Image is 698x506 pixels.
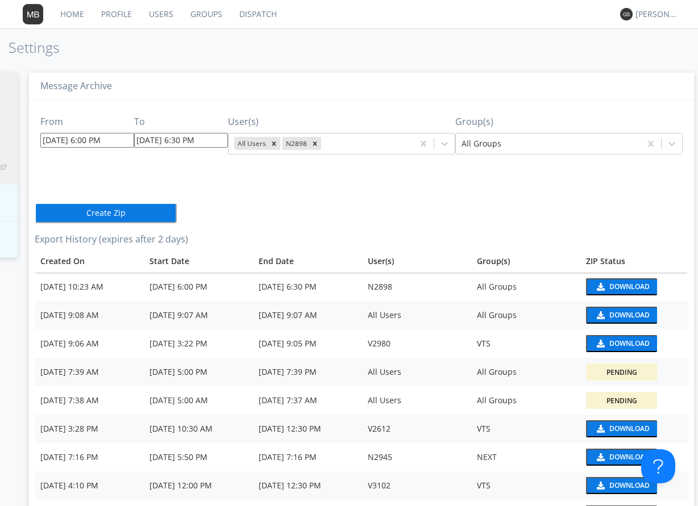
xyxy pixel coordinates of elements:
[253,250,362,273] th: Toggle SortBy
[268,137,280,150] div: Remove All Users
[580,250,688,273] th: Toggle SortBy
[609,340,650,347] div: Download
[40,451,138,463] div: [DATE] 7:16 PM
[609,312,650,319] div: Download
[609,425,650,432] div: Download
[282,137,309,150] div: N2898
[477,281,575,292] div: All Groups
[362,250,471,273] th: User(s)
[259,338,356,349] div: [DATE] 9:05 PM
[586,307,657,324] button: Download
[635,9,678,20] div: [PERSON_NAME]
[586,477,657,494] button: Download
[368,451,466,463] div: N2945
[259,310,356,321] div: [DATE] 9:07 AM
[368,310,466,321] div: All Users
[368,395,466,406] div: All Users
[595,482,605,490] img: download media button
[35,250,144,273] th: Toggle SortBy
[368,281,466,292] div: N2898
[40,310,138,321] div: [DATE] 9:08 AM
[641,449,675,483] iframe: Toggle Customer Support
[586,420,683,437] a: download media buttonDownload
[40,423,138,434] div: [DATE] 3:28 PM
[586,449,657,466] button: Download
[144,250,253,273] th: Toggle SortBy
[149,480,247,491] div: [DATE] 12:00 PM
[40,480,138,491] div: [DATE] 4:10 PM
[259,480,356,491] div: [DATE] 12:30 PM
[477,423,575,434] div: VTS
[477,480,575,491] div: VTS
[620,8,633,20] img: 373638.png
[606,396,637,405] div: Pending
[595,311,605,319] img: download media button
[606,367,637,377] div: Pending
[40,366,138,378] div: [DATE] 7:39 AM
[368,423,466,434] div: V2612
[234,137,268,150] div: All Users
[477,395,575,406] div: All Groups
[228,117,455,127] h3: User(s)
[609,482,650,489] div: Download
[586,335,683,352] a: download media buttonDownload
[586,307,683,324] a: download media buttonDownload
[149,281,247,292] div: [DATE] 6:00 PM
[40,117,134,127] h3: From
[149,338,247,349] div: [DATE] 3:22 PM
[477,310,575,321] div: All Groups
[586,335,657,352] button: Download
[149,310,247,321] div: [DATE] 9:07 AM
[40,338,138,349] div: [DATE] 9:06 AM
[455,117,683,127] h3: Group(s)
[586,278,683,295] a: download media buttonDownload
[368,366,466,378] div: All Users
[586,420,657,437] button: Download
[40,81,683,91] h3: Message Archive
[259,366,356,378] div: [DATE] 7:39 PM
[40,395,138,406] div: [DATE] 7:38 AM
[149,366,247,378] div: [DATE] 5:00 PM
[586,449,683,466] a: download media buttonDownload
[586,477,683,494] a: download media buttonDownload
[149,395,247,406] div: [DATE] 5:00 AM
[259,281,356,292] div: [DATE] 6:30 PM
[149,423,247,434] div: [DATE] 10:30 AM
[477,366,575,378] div: All Groups
[595,425,605,433] img: download media button
[471,250,580,273] th: Group(s)
[609,454,650,461] div: Download
[40,281,138,292] div: [DATE] 10:23 AM
[609,283,650,290] div: Download
[23,4,43,24] img: 373638.png
[259,395,356,406] div: [DATE] 7:37 AM
[259,451,356,463] div: [DATE] 7:16 PM
[35,235,688,245] h3: Export History (expires after 2 days)
[595,453,605,461] img: download media button
[309,137,321,150] div: Remove N2898
[368,338,466,349] div: V2980
[586,278,657,295] button: Download
[477,338,575,349] div: VTS
[134,117,228,127] h3: To
[368,480,466,491] div: V3102
[477,451,575,463] div: NEXT
[35,203,177,223] button: Create Zip
[595,340,605,348] img: download media button
[259,423,356,434] div: [DATE] 12:30 PM
[149,451,247,463] div: [DATE] 5:50 PM
[595,283,605,291] img: download media button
